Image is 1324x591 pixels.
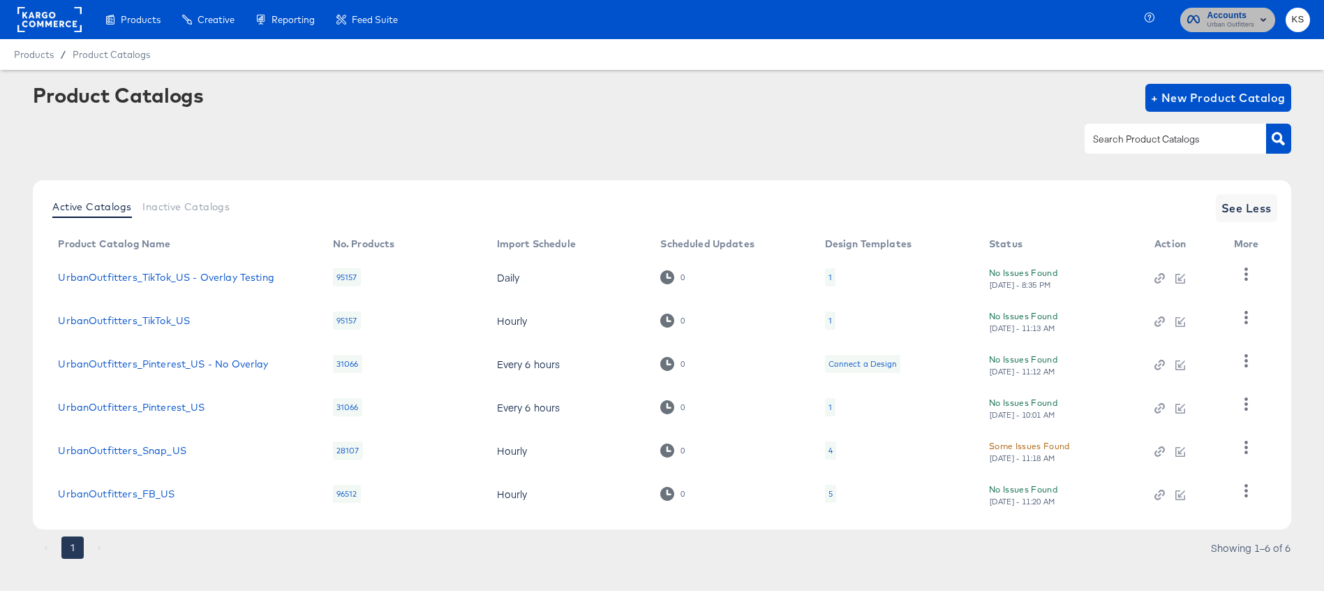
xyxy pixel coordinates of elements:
button: KS [1286,8,1310,32]
span: Products [121,14,161,25]
div: Some Issues Found [989,439,1070,453]
td: Hourly [486,472,650,516]
button: Some Issues Found[DATE] - 11:18 AM [989,439,1070,463]
td: Hourly [486,299,650,342]
div: 0 [660,444,685,457]
div: 1 [825,312,835,330]
div: 0 [680,402,685,412]
th: Action [1143,233,1223,256]
th: More [1223,233,1276,256]
div: 0 [680,489,685,499]
div: Design Templates [825,238,912,249]
div: [DATE] - 11:18 AM [989,453,1056,463]
span: Inactive Catalogs [142,201,230,212]
div: No. Products [333,238,395,249]
div: 0 [680,316,685,326]
td: Every 6 hours [486,342,650,386]
div: 31066 [333,398,362,416]
button: AccountsUrban Outfitters [1180,8,1275,32]
div: 0 [680,272,685,282]
div: Connect a Design [828,358,897,370]
div: 28107 [333,442,363,460]
a: Product Catalogs [73,49,150,60]
th: Status [978,233,1143,256]
span: Creative [198,14,235,25]
div: Import Schedule [497,238,576,249]
div: Product Catalogs [33,84,203,106]
div: 96512 [333,485,361,503]
span: Reporting [272,14,315,25]
div: 0 [680,446,685,455]
div: 4 [828,445,833,456]
a: UrbanOutfitters_Pinterest_US - No Overlay [58,358,268,370]
a: UrbanOutfitters_Pinterest_US [58,402,204,413]
span: See Less [1221,198,1272,218]
div: 1 [825,398,835,416]
a: UrbanOutfitters_FB_US [58,488,174,499]
div: 1 [825,268,835,286]
div: 1 [828,402,832,413]
div: 5 [828,488,833,499]
div: 0 [660,314,685,327]
span: + New Product Catalog [1151,88,1286,108]
div: 1 [828,315,832,326]
div: 0 [660,487,685,500]
span: KS [1291,12,1304,28]
div: 95157 [333,268,361,286]
div: 0 [680,359,685,369]
td: Daily [486,256,650,299]
div: Showing 1–6 of 6 [1210,543,1291,553]
div: 4 [825,442,836,460]
div: 1 [828,272,832,283]
div: Product Catalog Name [58,238,170,249]
div: 0 [660,270,685,284]
td: Hourly [486,429,650,472]
span: Accounts [1207,8,1254,23]
td: Every 6 hours [486,386,650,429]
span: / [54,49,73,60]
button: + New Product Catalog [1145,84,1291,112]
span: Products [14,49,54,60]
a: UrbanOutfitters_TikTok_US [58,315,190,326]
div: 31066 [333,355,362,373]
span: Urban Outfitters [1207,20,1254,31]
div: 95157 [333,312,361,330]
button: page 1 [61,537,84,559]
input: Search Product Catalogs [1090,131,1239,147]
a: UrbanOutfitters_TikTok_US - Overlay Testing [58,272,274,283]
span: Active Catalogs [52,201,131,212]
a: UrbanOutfitters_Snap_US [58,445,186,456]
div: Scheduled Updates [660,238,754,249]
div: 0 [660,400,685,414]
span: Feed Suite [352,14,398,25]
div: 5 [825,485,836,503]
nav: pagination navigation [33,537,112,559]
button: See Less [1216,194,1277,222]
div: Connect a Design [825,355,900,373]
div: 0 [660,357,685,370]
